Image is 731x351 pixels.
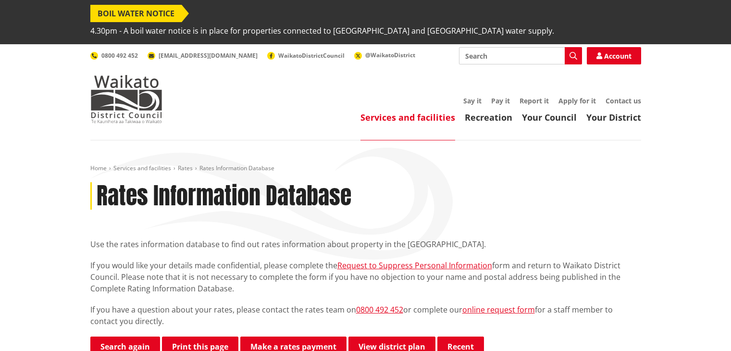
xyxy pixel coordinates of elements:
[199,164,274,172] span: Rates Information Database
[354,51,415,59] a: @WaikatoDistrict
[278,51,345,60] span: WaikatoDistrictCouncil
[90,164,641,173] nav: breadcrumb
[465,112,512,123] a: Recreation
[586,112,641,123] a: Your District
[148,51,258,60] a: [EMAIL_ADDRESS][DOMAIN_NAME]
[178,164,193,172] a: Rates
[97,182,351,210] h1: Rates Information Database
[90,304,641,327] p: If you have a question about your rates, please contact the rates team on or complete our for a s...
[267,51,345,60] a: WaikatoDistrictCouncil
[90,22,554,39] span: 4.30pm - A boil water notice is in place for properties connected to [GEOGRAPHIC_DATA] and [GEOGR...
[520,96,549,105] a: Report it
[606,96,641,105] a: Contact us
[90,164,107,172] a: Home
[558,96,596,105] a: Apply for it
[101,51,138,60] span: 0800 492 452
[90,51,138,60] a: 0800 492 452
[90,75,162,123] img: Waikato District Council - Te Kaunihera aa Takiwaa o Waikato
[360,112,455,123] a: Services and facilities
[365,51,415,59] span: @WaikatoDistrict
[159,51,258,60] span: [EMAIL_ADDRESS][DOMAIN_NAME]
[491,96,510,105] a: Pay it
[90,238,641,250] p: Use the rates information database to find out rates information about property in the [GEOGRAPHI...
[522,112,577,123] a: Your Council
[459,47,582,64] input: Search input
[463,96,482,105] a: Say it
[113,164,171,172] a: Services and facilities
[337,260,492,271] a: Request to Suppress Personal Information
[587,47,641,64] a: Account
[356,304,403,315] a: 0800 492 452
[90,5,182,22] span: BOIL WATER NOTICE
[90,260,641,294] p: If you would like your details made confidential, please complete the form and return to Waikato ...
[462,304,535,315] a: online request form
